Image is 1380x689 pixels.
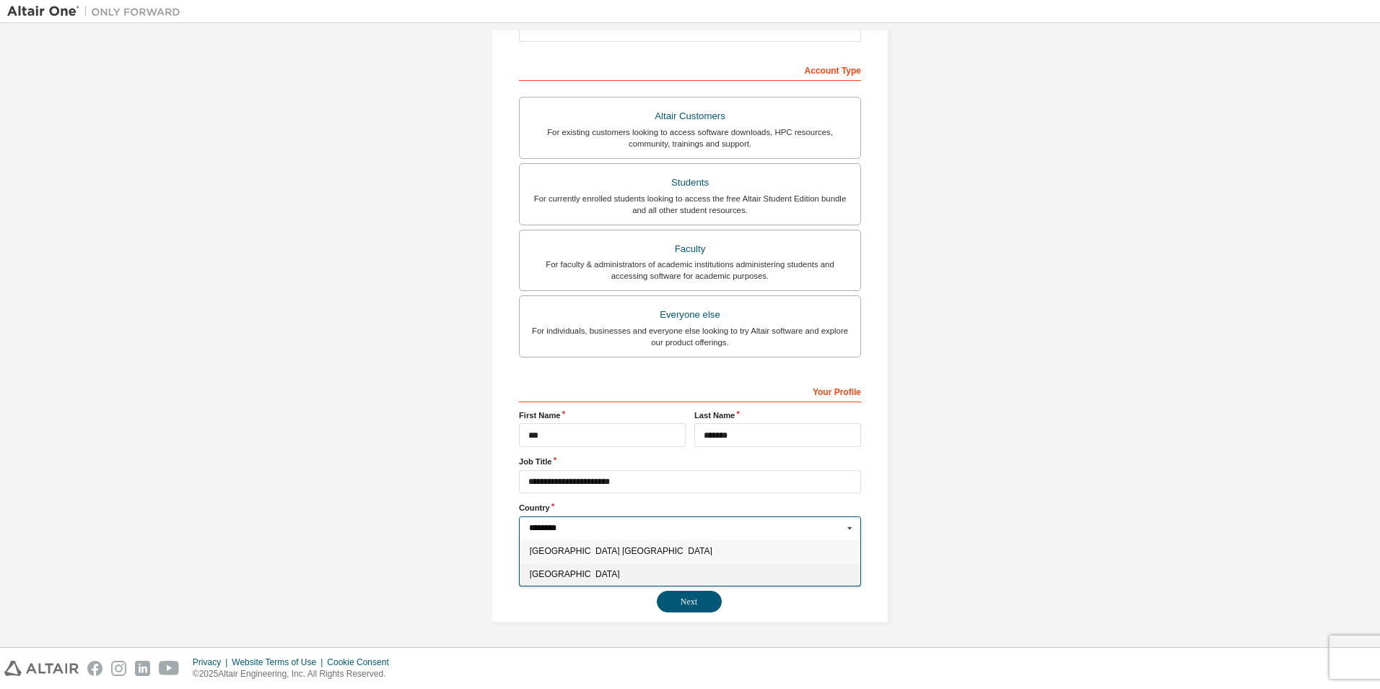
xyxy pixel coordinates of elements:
img: facebook.svg [87,661,102,676]
div: For faculty & administrators of academic institutions administering students and accessing softwa... [528,259,852,282]
div: Cookie Consent [327,656,397,668]
div: Altair Customers [528,106,852,126]
img: linkedin.svg [135,661,150,676]
span: [GEOGRAPHIC_DATA] [530,570,851,578]
img: instagram.svg [111,661,126,676]
div: For existing customers looking to access software downloads, HPC resources, community, trainings ... [528,126,852,149]
label: Last Name [694,409,861,421]
div: For currently enrolled students looking to access the free Altair Student Edition bundle and all ... [528,193,852,216]
p: © 2025 Altair Engineering, Inc. All Rights Reserved. [193,668,398,680]
img: Altair One [7,4,188,19]
div: For individuals, businesses and everyone else looking to try Altair software and explore our prod... [528,325,852,348]
span: [GEOGRAPHIC_DATA] [GEOGRAPHIC_DATA] [530,547,851,555]
div: Account Type [519,58,861,81]
div: Everyone else [528,305,852,325]
div: Faculty [528,239,852,259]
div: Privacy [193,656,232,668]
div: Website Terms of Use [232,656,327,668]
div: Students [528,173,852,193]
div: Your Profile [519,379,861,402]
img: altair_logo.svg [4,661,79,676]
button: Next [657,591,722,612]
label: Country [519,502,861,513]
label: First Name [519,409,686,421]
label: Job Title [519,456,861,467]
img: youtube.svg [159,661,180,676]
